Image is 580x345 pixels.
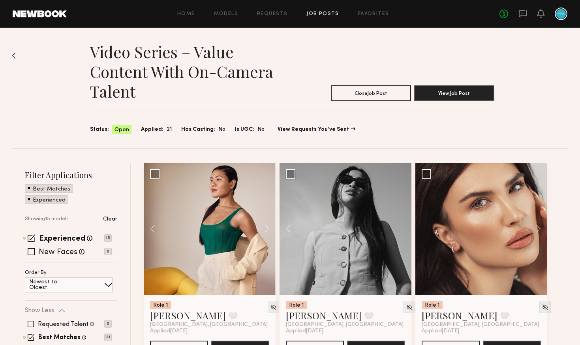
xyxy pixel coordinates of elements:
p: 0 [104,320,112,328]
p: 15 [104,234,112,242]
a: View Requests You’ve Sent [278,127,355,132]
h2: Filter Applications [25,170,117,180]
a: Models [214,11,238,17]
div: Applied [DATE] [286,328,405,334]
a: [PERSON_NAME] [422,309,497,322]
span: Has Casting: [181,125,215,134]
p: Show Less [25,307,54,314]
div: Applied [DATE] [150,328,269,334]
a: Job Posts [306,11,339,17]
p: Newest to Oldest [29,279,76,290]
a: Requests [257,11,287,17]
p: 21 [104,334,112,341]
button: CloseJob Post [331,85,411,101]
p: Order By [25,270,47,275]
h1: Video Series – Value Content with On-Camera Talent [90,42,292,101]
div: Role 1 [422,301,443,309]
a: [PERSON_NAME] [286,309,362,322]
p: Experienced [33,198,66,203]
span: [GEOGRAPHIC_DATA], [GEOGRAPHIC_DATA] [422,322,539,328]
div: Role 1 [150,301,171,309]
a: Home [177,11,195,17]
label: Best Matches [38,335,81,341]
button: View Job Post [414,85,494,101]
span: [GEOGRAPHIC_DATA], [GEOGRAPHIC_DATA] [150,322,268,328]
label: New Faces [39,249,77,256]
span: Is UGC: [235,125,254,134]
img: Unhide Model [542,304,548,311]
span: Status: [90,125,109,134]
img: Unhide Model [270,304,277,311]
p: Showing 15 models [25,217,69,222]
p: 6 [104,248,112,255]
p: Best Matches [33,187,70,192]
label: Experienced [39,235,85,243]
div: Role 1 [286,301,307,309]
img: Back to previous page [12,53,16,59]
a: Favorites [358,11,389,17]
span: Applied: [141,125,163,134]
a: [PERSON_NAME] [150,309,226,322]
p: Clear [103,217,117,222]
label: Requested Talent [38,321,88,328]
span: 21 [167,125,172,134]
span: No [257,125,265,134]
span: [GEOGRAPHIC_DATA], [GEOGRAPHIC_DATA] [286,322,404,328]
span: Open [114,126,129,134]
div: Applied [DATE] [422,328,541,334]
span: No [218,125,225,134]
img: Unhide Model [406,304,413,311]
